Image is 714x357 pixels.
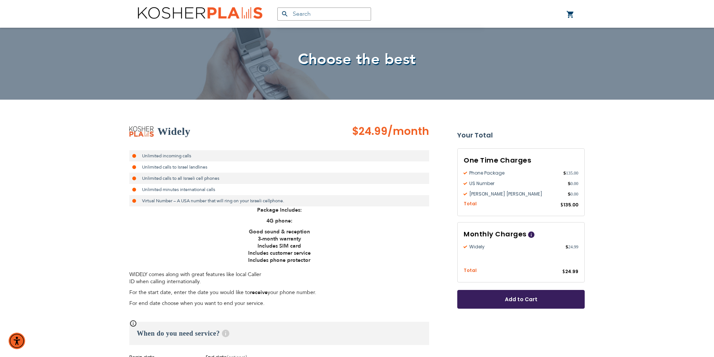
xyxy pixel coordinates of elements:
[482,296,560,303] span: Add to Cart
[464,229,527,239] span: Monthly Charges
[129,150,429,161] li: Unlimited incoming calls
[157,124,190,139] h2: Widely
[464,267,477,274] span: Total
[222,330,229,337] span: Help
[129,300,429,307] p: For end date choose when you want to end your service.
[560,202,563,209] span: $
[464,170,563,176] span: Phone Package
[248,257,310,264] strong: Includes phone protector
[563,202,578,208] span: 135.00
[565,268,578,275] span: 24.99
[568,191,570,197] span: $
[568,180,570,187] span: $
[258,235,301,242] strong: 3-month warranty
[129,195,429,206] li: Virtual Number – A USA number that will ring on your Israeli cellphone.
[129,184,429,195] li: Unlimited minutes international calls
[298,49,416,70] span: Choose the best
[249,228,310,235] strong: Good sound & reception
[562,269,565,275] span: $
[528,232,534,238] span: Help
[257,242,301,249] strong: Includes SIM card
[248,249,311,257] strong: Includes customer service
[464,191,568,197] span: [PERSON_NAME] [PERSON_NAME]
[563,170,578,176] span: 135.00
[129,264,429,285] p: WIDELY comes along with great features like local Caller ID when calling internationally.
[138,7,262,21] img: Kosher Plans
[352,124,388,139] span: $24.99
[566,243,568,250] span: $
[129,289,429,296] p: For the start date, enter the date you would like to your phone number.
[464,200,477,208] span: Total
[464,180,568,187] span: US Number
[563,170,566,176] span: $
[464,243,566,250] span: Widely
[129,173,429,184] li: Unlimited calls to all Israeli cell phones
[464,155,578,166] h3: One Time Charges
[388,124,429,139] span: /month
[457,290,585,309] button: Add to Cart
[266,217,292,224] strong: 4G phone:
[129,126,154,137] img: Widely
[566,243,578,250] span: 24.99
[257,206,302,214] strong: Package Includes:
[9,333,25,349] div: Accessibility Menu
[277,7,371,21] input: Search
[568,180,578,187] span: 0.00
[129,322,429,345] h3: When do you need service?
[568,191,578,197] span: 0.00
[129,161,429,173] li: Unlimited calls to Israel landlines
[250,289,268,296] strong: receive
[457,130,585,141] strong: Your Total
